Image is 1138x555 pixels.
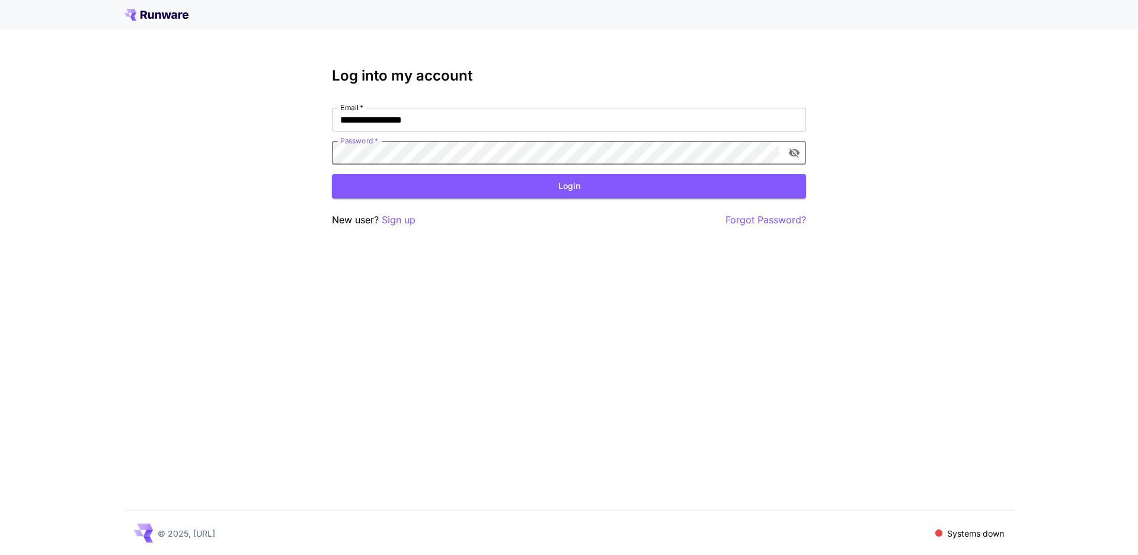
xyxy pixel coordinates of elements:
label: Password [340,136,378,146]
p: New user? [332,213,415,227]
h3: Log into my account [332,68,806,84]
p: Systems down [947,527,1004,540]
button: Forgot Password? [725,213,806,227]
button: Sign up [382,213,415,227]
button: Login [332,174,806,198]
button: toggle password visibility [784,142,805,163]
p: © 2025, [URL] [158,527,215,540]
label: Email [340,102,363,113]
